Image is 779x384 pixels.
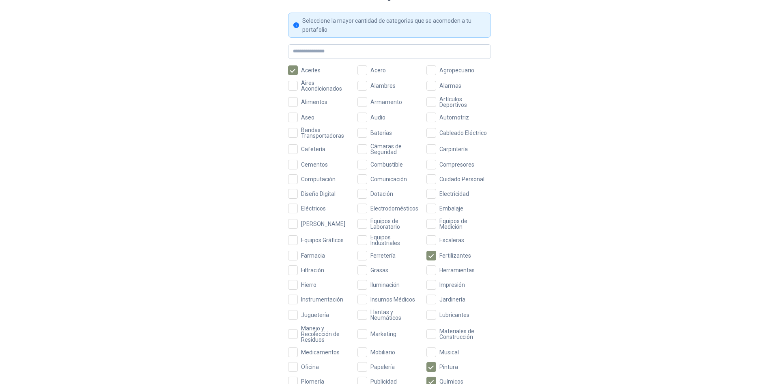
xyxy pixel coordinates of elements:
[436,130,490,136] span: Cableado Eléctrico
[298,176,339,182] span: Computación
[367,83,399,89] span: Alambres
[367,143,422,155] span: Cámaras de Seguridad
[436,349,462,355] span: Musical
[367,234,422,246] span: Equipos Industriales
[367,162,406,167] span: Combustible
[436,115,472,120] span: Automotriz
[298,253,328,258] span: Farmacia
[436,328,491,340] span: Materiales de Construcción
[436,282,468,288] span: Impresión
[436,206,467,211] span: Embalaje
[436,146,471,152] span: Carpintería
[298,312,332,318] span: Juguetería
[367,267,392,273] span: Grasas
[298,364,322,370] span: Oficina
[367,282,403,288] span: Iluminación
[298,127,353,139] span: Bandas Transportadoras
[367,176,410,182] span: Comunicación
[436,253,474,258] span: Fertilizantes
[367,309,422,321] span: Llantas y Neumáticos
[436,83,465,89] span: Alarmas
[367,349,398,355] span: Mobiliario
[436,297,469,302] span: Jardinería
[298,146,329,152] span: Cafetería
[367,218,422,230] span: Equipos de Laboratorio
[367,99,405,105] span: Armamento
[298,221,349,227] span: [PERSON_NAME]
[436,312,473,318] span: Lubricantes
[298,237,347,243] span: Equipos Gráficos
[436,218,491,230] span: Equipos de Medición
[436,237,467,243] span: Escaleras
[298,267,327,273] span: Filtración
[436,267,478,273] span: Herramientas
[436,364,461,370] span: Pintura
[367,206,422,211] span: Electrodomésticos
[298,282,320,288] span: Hierro
[302,16,486,34] div: Seleccione la mayor cantidad de categorias que se acomoden a tu portafolio
[367,297,418,302] span: Insumos Médicos
[298,349,343,355] span: Medicamentos
[367,130,395,136] span: Baterías
[367,115,389,120] span: Audio
[298,297,346,302] span: Instrumentación
[293,22,299,28] span: info-circle
[367,67,389,73] span: Acero
[298,325,353,343] span: Manejo y Recolección de Residuos
[298,206,329,211] span: Eléctricos
[436,162,478,167] span: Compresores
[298,99,331,105] span: Alimentos
[298,191,339,197] span: Diseño Digital
[298,80,353,91] span: Aires Acondicionados
[436,67,478,73] span: Agropecuario
[298,115,318,120] span: Aseo
[298,162,331,167] span: Cementos
[298,67,324,73] span: Aceites
[367,364,398,370] span: Papelería
[367,253,399,258] span: Ferretería
[436,96,491,108] span: Artículos Deportivos
[436,176,488,182] span: Cuidado Personal
[367,191,396,197] span: Dotación
[367,331,400,337] span: Marketing
[436,191,472,197] span: Electricidad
